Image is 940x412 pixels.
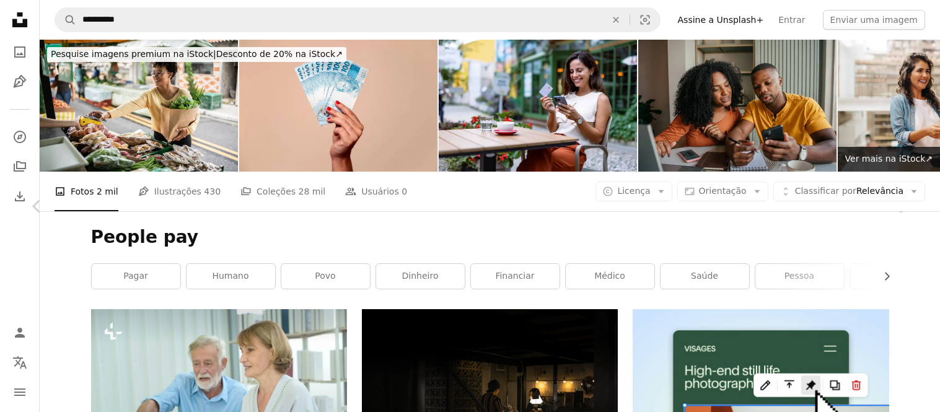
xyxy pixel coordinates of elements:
a: Ilustrações 430 [138,172,221,211]
button: Orientação [677,182,768,201]
button: rolar lista para a direita [876,264,889,289]
span: Orientação [699,186,747,196]
form: Pesquise conteúdo visual em todo o site [55,7,661,32]
a: compra [850,264,939,289]
button: Classificar porRelevância [773,182,925,201]
a: pagar [92,264,180,289]
span: 430 [204,185,221,198]
a: Usuários 0 [345,172,407,211]
button: Menu [7,380,32,405]
button: Idioma [7,350,32,375]
a: dinheiro [376,264,465,289]
span: Desconto de 20% na iStock ↗ [51,49,343,59]
a: Saúde [661,264,749,289]
a: homem na camisa polo amarela sentado na cadeira de madeira marrom [362,388,618,400]
span: 0 [402,185,407,198]
button: Pesquise na Unsplash [55,8,76,32]
a: pessoa [755,264,844,289]
a: Fotos [7,40,32,64]
a: médico [566,264,654,289]
span: Pesquise imagens premium na iStock | [51,49,216,59]
a: Entrar [771,10,812,30]
a: Assine a Unsplash+ [670,10,771,30]
a: financiar [471,264,560,289]
img: notas de cem reais - mão segurando notas brasileiras [239,40,437,172]
a: Explorar [7,125,32,149]
a: Coleções 28 mil [240,172,325,211]
span: Relevância [795,185,903,198]
button: Pesquisa visual [630,8,660,32]
a: humano [187,264,275,289]
a: Ver mais na iStock↗ [838,147,940,172]
button: Limpar [602,8,630,32]
a: Entrar / Cadastrar-se [7,320,32,345]
img: Couple shopping online [638,40,837,172]
span: Licença [617,186,650,196]
img: Mulher no café olhando para o smartphone segurando um cartão [439,40,637,172]
span: Classificar por [795,186,856,196]
a: Pessoas idosas caucasianas segurando cartão de crédito, conceito de compras on-line [91,388,347,400]
img: Jovem pagando com celular em um mercado de rua [40,40,238,172]
h1: People pay [91,226,889,248]
a: Ilustrações [7,69,32,94]
button: Licença [595,182,672,201]
span: 28 mil [299,185,326,198]
span: Ver mais na iStock ↗ [845,154,933,164]
a: Pesquise imagens premium na iStock|Desconto de 20% na iStock↗ [40,40,354,69]
button: Enviar uma imagem [823,10,925,30]
a: povo [281,264,370,289]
